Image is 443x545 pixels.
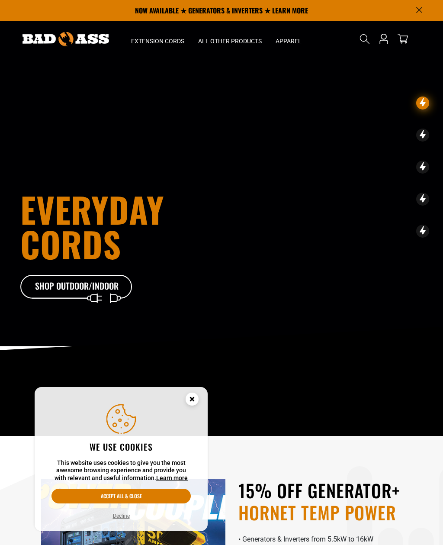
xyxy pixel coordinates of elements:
[131,37,184,45] span: Extension Cords
[358,32,372,46] summary: Search
[20,275,133,299] a: Shop Outdoor/Indoor
[269,21,308,57] summary: Apparel
[276,37,302,45] span: Apparel
[51,459,191,482] p: This website uses cookies to give you the most awesome browsing experience and provide you with r...
[198,37,262,45] span: All Other Products
[51,441,191,452] h2: We use cookies
[110,512,132,520] button: Decline
[20,192,262,261] h1: Everyday cords
[51,489,191,503] button: Accept all & close
[35,387,208,532] aside: Cookie Consent
[191,21,269,57] summary: All Other Products
[22,32,109,46] img: Bad Ass Extension Cords
[238,479,423,523] h2: 15% OFF GENERATOR+
[238,501,423,523] span: HORNET TEMP POWER
[124,21,191,57] summary: Extension Cords
[156,474,188,481] a: Learn more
